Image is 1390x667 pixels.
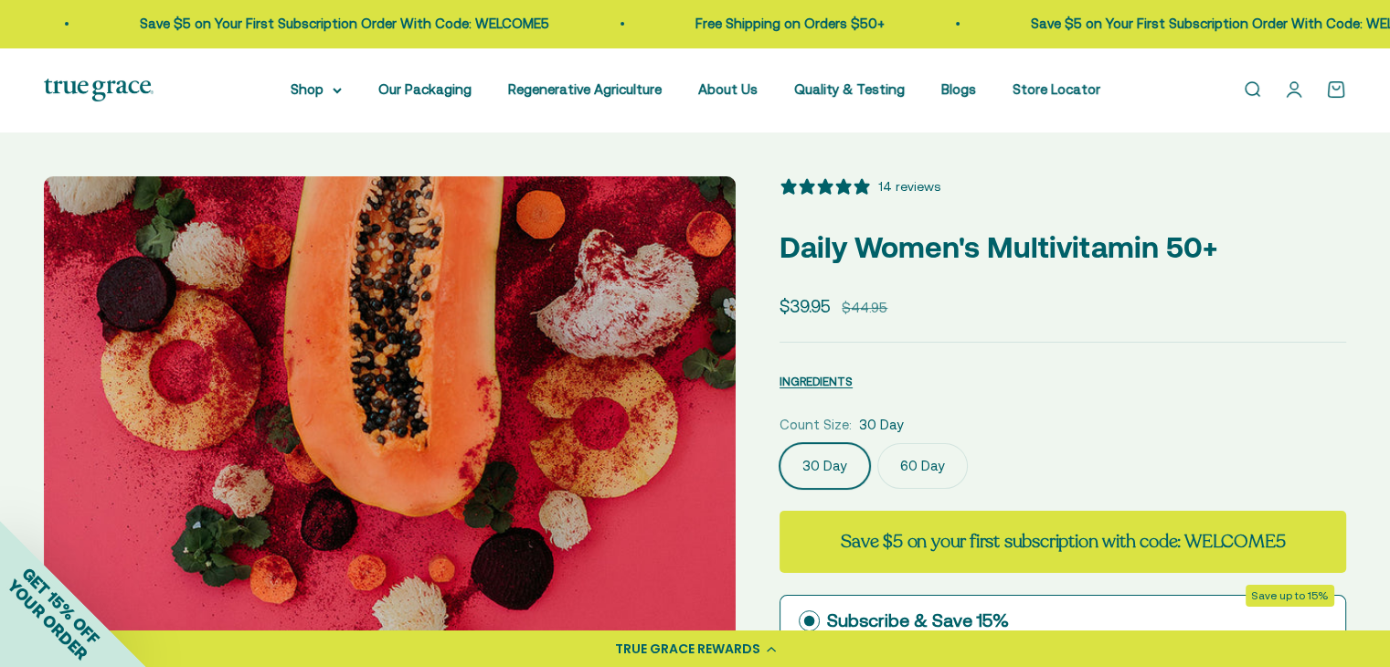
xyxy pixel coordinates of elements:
[508,81,662,97] a: Regenerative Agriculture
[1013,81,1100,97] a: Store Locator
[878,176,940,196] div: 14 reviews
[18,563,103,648] span: GET 15% OFF
[780,176,940,196] button: 5 stars, 14 ratings
[780,414,852,436] legend: Count Size:
[780,370,853,392] button: INGREDIENTS
[694,16,883,31] a: Free Shipping on Orders $50+
[780,375,853,388] span: INGREDIENTS
[941,81,976,97] a: Blogs
[291,79,342,101] summary: Shop
[780,292,831,320] sale-price: $39.95
[698,81,758,97] a: About Us
[138,13,547,35] p: Save $5 on Your First Subscription Order With Code: WELCOME5
[4,576,91,663] span: YOUR ORDER
[841,529,1285,554] strong: Save $5 on your first subscription with code: WELCOME5
[794,81,905,97] a: Quality & Testing
[615,640,760,659] div: TRUE GRACE REWARDS
[842,297,887,319] compare-at-price: $44.95
[859,414,904,436] span: 30 Day
[780,224,1346,270] p: Daily Women's Multivitamin 50+
[378,81,472,97] a: Our Packaging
